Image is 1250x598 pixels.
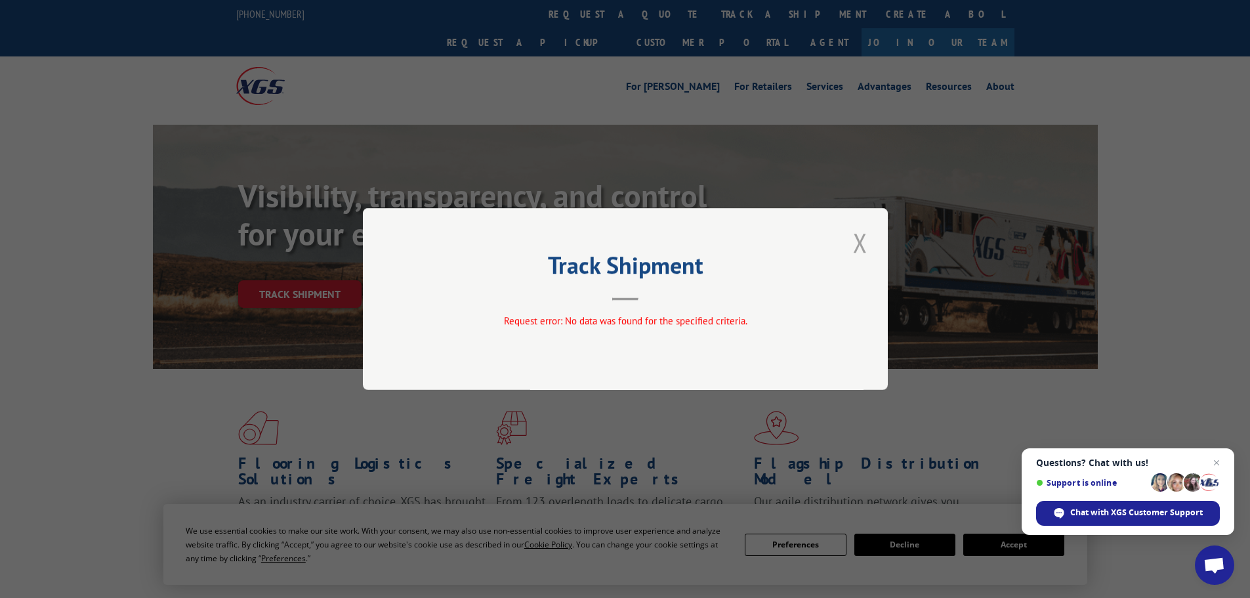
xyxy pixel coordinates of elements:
span: Request error: No data was found for the specified criteria. [503,314,747,327]
span: Questions? Chat with us! [1036,458,1220,468]
a: Open chat [1195,545,1234,585]
span: Chat with XGS Customer Support [1070,507,1203,519]
button: Close modal [849,224,871,261]
span: Support is online [1036,478,1146,488]
h2: Track Shipment [428,256,822,281]
span: Chat with XGS Customer Support [1036,501,1220,526]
